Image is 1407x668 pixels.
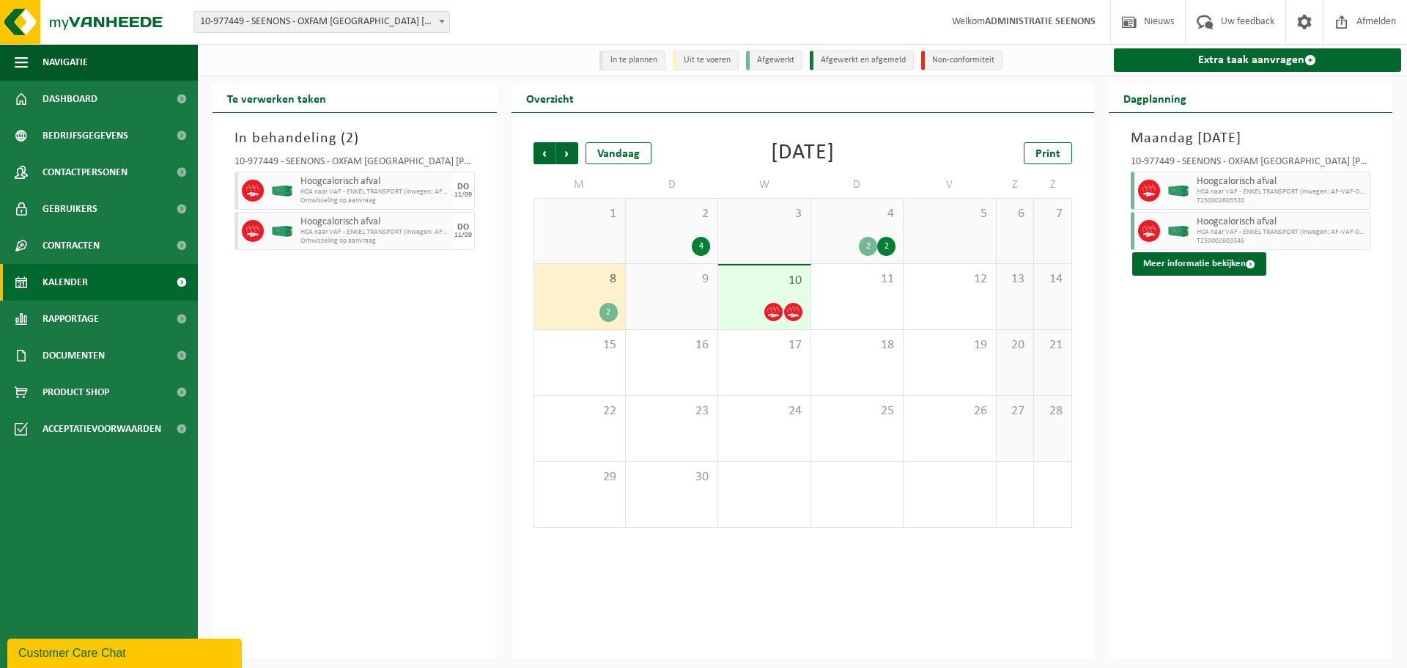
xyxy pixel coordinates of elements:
[1197,237,1367,246] span: T250002603346
[810,51,914,70] li: Afgewerkt en afgemeld
[746,51,802,70] li: Afgewerkt
[542,403,618,419] span: 22
[1004,206,1026,222] span: 6
[43,264,88,301] span: Kalender
[213,84,341,112] h2: Te verwerken taken
[300,228,449,237] span: HCA naar VAF - ENKEL TRANSPORT (inwegen: AF-VAF-002672)
[193,11,450,33] span: 10-977449 - SEENONS - OXFAM YUNUS CENTER HAREN - HAREN
[877,237,895,256] div: 2
[542,337,618,353] span: 15
[43,44,88,81] span: Navigatie
[533,172,626,198] td: M
[692,237,710,256] div: 4
[300,176,449,188] span: Hoogcalorisch afval
[1041,403,1063,419] span: 28
[454,191,472,199] div: 11/09
[43,374,109,411] span: Product Shop
[819,403,895,419] span: 25
[43,191,97,227] span: Gebruikers
[725,403,802,419] span: 24
[1167,186,1189,197] img: HK-XC-40-GN-00
[985,16,1096,27] strong: ADMINISTRATIE SEENONS
[300,237,449,246] span: Omwisseling op aanvraag
[300,188,449,197] span: HCA naar VAF - ENKEL TRANSPORT (inwegen: AF-VAF-002672)
[1131,128,1371,150] h3: Maandag [DATE]
[43,117,128,154] span: Bedrijfsgegevens
[725,273,802,289] span: 10
[43,227,100,264] span: Contracten
[997,172,1034,198] td: Z
[1197,197,1367,205] span: T250002603320
[454,232,472,239] div: 11/09
[43,301,99,337] span: Rapportage
[1034,172,1071,198] td: Z
[1041,271,1063,287] span: 14
[542,469,618,485] span: 29
[633,403,710,419] span: 23
[234,157,475,172] div: 10-977449 - SEENONS - OXFAM [GEOGRAPHIC_DATA] [PERSON_NAME]
[43,81,97,117] span: Dashboard
[533,142,555,164] span: Vorige
[771,142,835,164] div: [DATE]
[194,12,449,32] span: 10-977449 - SEENONS - OXFAM YUNUS CENTER HAREN - HAREN
[911,403,988,419] span: 26
[43,154,128,191] span: Contactpersonen
[271,186,293,197] img: HK-XC-40-GN-00
[1004,337,1026,353] span: 20
[457,223,469,232] div: DO
[718,172,810,198] td: W
[1041,337,1063,353] span: 21
[346,131,354,146] span: 2
[300,197,449,205] span: Omwisseling op aanvraag
[633,337,710,353] span: 16
[725,337,802,353] span: 17
[633,271,710,287] span: 9
[904,172,996,198] td: V
[911,337,988,353] span: 19
[673,51,739,70] li: Uit te voeren
[300,216,449,228] span: Hoogcalorisch afval
[1197,228,1367,237] span: HCA naar VAF - ENKEL TRANSPORT (inwegen: AF-VAF-002672)
[1131,157,1371,172] div: 10-977449 - SEENONS - OXFAM [GEOGRAPHIC_DATA] [PERSON_NAME]
[457,183,469,191] div: DO
[1041,206,1063,222] span: 7
[819,206,895,222] span: 4
[1132,252,1266,276] button: Meer informatie bekijken
[43,411,161,447] span: Acceptatievoorwaarden
[542,271,618,287] span: 8
[819,271,895,287] span: 11
[599,303,618,322] div: 2
[43,337,105,374] span: Documenten
[819,337,895,353] span: 18
[626,172,718,198] td: D
[1197,216,1367,228] span: Hoogcalorisch afval
[542,206,618,222] span: 1
[633,469,710,485] span: 30
[7,636,245,668] iframe: chat widget
[586,142,651,164] div: Vandaag
[725,206,802,222] span: 3
[1197,176,1367,188] span: Hoogcalorisch afval
[1114,48,1402,72] a: Extra taak aanvragen
[271,226,293,237] img: HK-XC-40-GN-00
[1004,271,1026,287] span: 13
[633,206,710,222] span: 2
[1024,142,1072,164] a: Print
[599,51,665,70] li: In te plannen
[512,84,588,112] h2: Overzicht
[1167,226,1189,237] img: HK-XC-40-GN-00
[1004,403,1026,419] span: 27
[234,128,475,150] h3: In behandeling ( )
[911,271,988,287] span: 12
[1035,148,1060,160] span: Print
[1197,188,1367,197] span: HCA naar VAF - ENKEL TRANSPORT (inwegen: AF-VAF-002672)
[859,237,877,256] div: 2
[811,172,904,198] td: D
[556,142,578,164] span: Volgende
[921,51,1002,70] li: Non-conformiteit
[1109,84,1201,112] h2: Dagplanning
[911,206,988,222] span: 5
